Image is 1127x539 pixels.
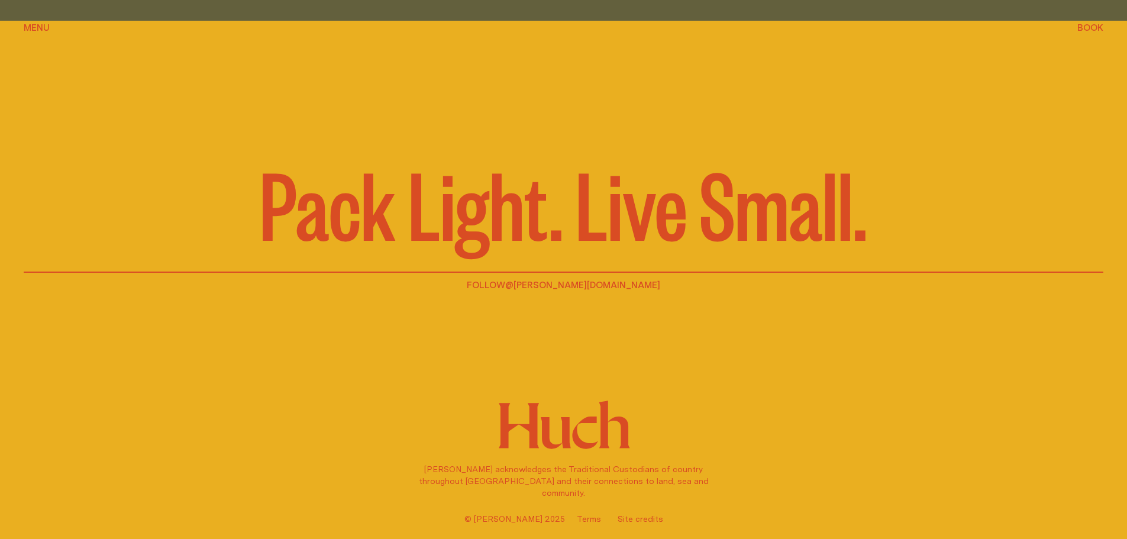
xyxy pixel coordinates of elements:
span: Book [1077,23,1103,32]
p: Pack Light. Live Small. [260,154,867,249]
span: Menu [24,23,50,32]
button: show menu [24,21,50,35]
button: show booking tray [1077,21,1103,35]
a: Terms [577,513,601,525]
p: Follow [24,277,1103,292]
a: Site credits [618,513,663,525]
p: [PERSON_NAME] acknowledges the Traditional Custodians of country throughout [GEOGRAPHIC_DATA] and... [412,463,715,499]
span: © [PERSON_NAME] 2025 [464,513,565,525]
a: @[PERSON_NAME][DOMAIN_NAME] [505,278,660,291]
